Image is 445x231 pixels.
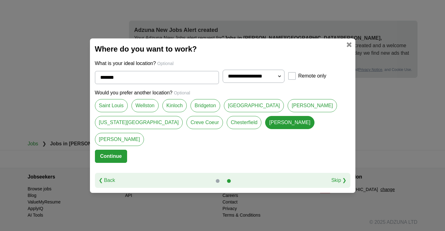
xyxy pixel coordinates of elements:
[95,99,128,112] a: Saint Louis
[95,60,350,67] p: What is your ideal location?
[186,116,223,129] a: Creve Coeur
[99,177,115,184] a: ❮ Back
[174,90,190,95] span: Optional
[331,177,347,184] a: Skip ❯
[95,133,144,146] a: [PERSON_NAME]
[95,89,350,97] p: Would you prefer another location?
[190,99,220,112] a: Bridgeton
[95,43,350,55] h2: Where do you want to work?
[131,99,159,112] a: Wellston
[157,61,174,66] span: Optional
[298,72,326,80] label: Remote only
[288,99,337,112] a: [PERSON_NAME]
[265,116,314,129] a: [PERSON_NAME]
[227,116,261,129] a: Chesterfield
[224,99,284,112] a: [GEOGRAPHIC_DATA]
[95,150,127,163] button: Continue
[95,116,183,129] a: [US_STATE][GEOGRAPHIC_DATA]
[162,99,187,112] a: Kinloch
